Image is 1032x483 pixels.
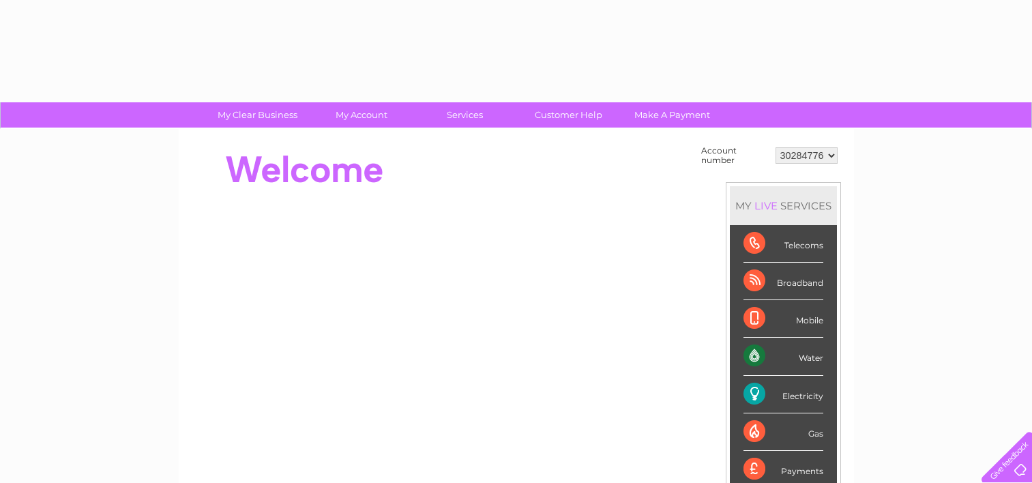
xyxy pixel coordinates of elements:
a: Services [409,102,521,128]
div: Telecoms [743,225,823,263]
a: My Clear Business [201,102,314,128]
div: Electricity [743,376,823,413]
div: MY SERVICES [730,186,837,225]
div: Mobile [743,300,823,338]
div: Broadband [743,263,823,300]
a: My Account [305,102,417,128]
div: LIVE [752,199,780,212]
div: Gas [743,413,823,451]
div: Water [743,338,823,375]
td: Account number [698,143,772,169]
a: Make A Payment [616,102,728,128]
a: Customer Help [512,102,625,128]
